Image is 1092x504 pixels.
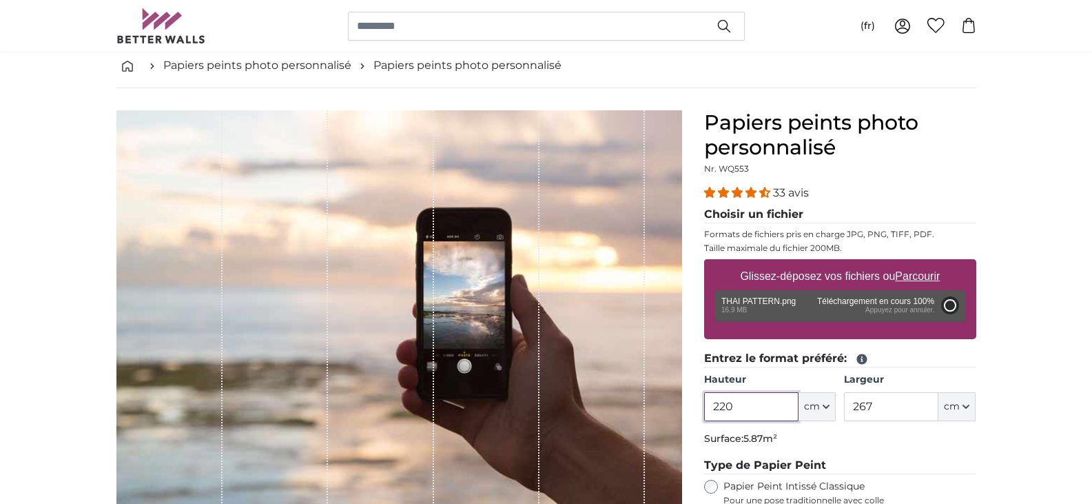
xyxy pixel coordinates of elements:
[799,392,836,421] button: cm
[704,229,976,240] p: Formats de fichiers pris en charge JPG, PNG, TIFF, PDF.
[704,457,976,474] legend: Type de Papier Peint
[704,432,976,446] p: Surface:
[373,57,562,74] a: Papiers peints photo personnalisé
[844,373,976,387] label: Largeur
[704,243,976,254] p: Taille maximale du fichier 200MB.
[704,110,976,160] h1: Papiers peints photo personnalisé
[938,392,976,421] button: cm
[895,270,940,282] u: Parcourir
[773,186,809,199] span: 33 avis
[944,400,960,414] span: cm
[116,43,976,88] nav: breadcrumbs
[116,8,206,43] img: Betterwalls
[704,186,773,199] span: 4.33 stars
[704,373,836,387] label: Hauteur
[163,57,351,74] a: Papiers peints photo personnalisé
[704,350,976,367] legend: Entrez le format préféré:
[743,432,777,445] span: 5.87m²
[734,263,945,290] label: Glissez-déposez vos fichiers ou
[849,14,886,39] button: (fr)
[804,400,820,414] span: cm
[704,206,976,223] legend: Choisir un fichier
[704,163,749,174] span: Nr. WQ553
